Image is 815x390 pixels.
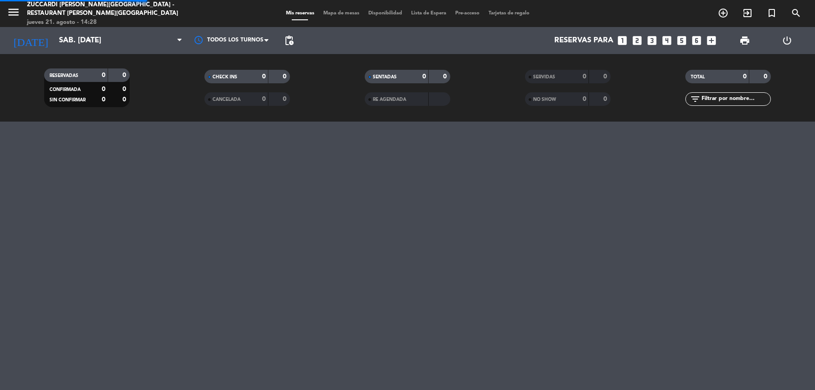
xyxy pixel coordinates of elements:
i: looks_4 [661,35,673,46]
span: RE AGENDADA [373,97,406,102]
strong: 0 [443,73,448,80]
div: Zuccardi [PERSON_NAME][GEOGRAPHIC_DATA] - Restaurant [PERSON_NAME][GEOGRAPHIC_DATA] [27,0,197,18]
span: CANCELADA [213,97,240,102]
span: SERVIDAS [533,75,555,79]
span: Reservas para [554,36,613,45]
button: menu [7,5,20,22]
strong: 0 [122,96,128,103]
span: Mapa de mesas [319,11,364,16]
span: Mis reservas [281,11,319,16]
strong: 0 [122,86,128,92]
strong: 0 [102,96,105,103]
i: arrow_drop_down [84,35,95,46]
span: Lista de Espera [407,11,451,16]
i: add_circle_outline [718,8,729,18]
strong: 0 [283,96,288,102]
i: [DATE] [7,31,54,50]
i: filter_list [690,94,701,104]
i: turned_in_not [766,8,777,18]
i: exit_to_app [742,8,753,18]
span: Tarjetas de regalo [484,11,534,16]
div: jueves 21. agosto - 14:28 [27,18,197,27]
i: looks_two [631,35,643,46]
strong: 0 [603,96,609,102]
strong: 0 [102,86,105,92]
strong: 0 [764,73,769,80]
strong: 0 [422,73,426,80]
i: looks_5 [676,35,688,46]
i: menu [7,5,20,19]
i: looks_one [616,35,628,46]
i: search [791,8,801,18]
span: TOTAL [691,75,705,79]
strong: 0 [583,73,586,80]
i: looks_3 [646,35,658,46]
span: NO SHOW [533,97,556,102]
i: power_settings_new [782,35,792,46]
strong: 0 [743,73,747,80]
span: pending_actions [284,35,294,46]
span: Disponibilidad [364,11,407,16]
span: RESERVADAS [50,73,78,78]
strong: 0 [102,72,105,78]
strong: 0 [122,72,128,78]
span: Pre-acceso [451,11,484,16]
strong: 0 [262,73,266,80]
strong: 0 [262,96,266,102]
strong: 0 [583,96,586,102]
strong: 0 [283,73,288,80]
span: CHECK INS [213,75,237,79]
span: SIN CONFIRMAR [50,98,86,102]
i: add_box [706,35,717,46]
span: CONFIRMADA [50,87,81,92]
span: print [739,35,750,46]
input: Filtrar por nombre... [701,94,770,104]
div: LOG OUT [766,27,808,54]
span: SENTADAS [373,75,397,79]
strong: 0 [603,73,609,80]
i: looks_6 [691,35,702,46]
